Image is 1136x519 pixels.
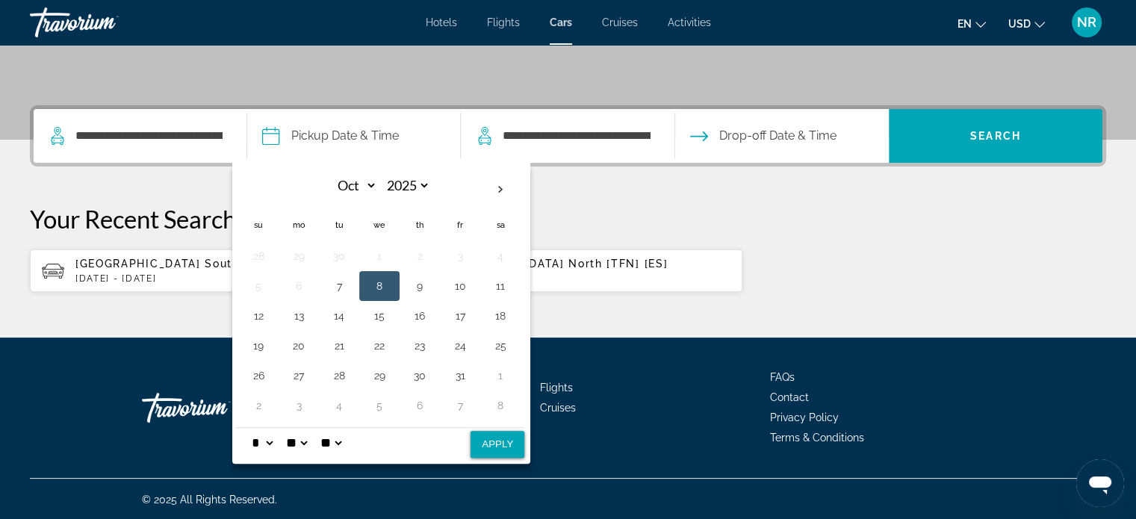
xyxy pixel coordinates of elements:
a: Flights [540,382,573,394]
button: Open drop-off date and time picker [690,109,837,163]
a: Cruises [602,16,638,28]
button: Change language [957,13,986,34]
button: Day 24 [448,335,472,356]
button: Day 29 [367,365,391,386]
button: Day 28 [327,365,351,386]
button: User Menu [1067,7,1106,38]
button: Next month [480,173,521,207]
button: Day 1 [488,365,512,386]
select: Select hour [249,428,276,458]
button: Day 25 [488,335,512,356]
table: Left calendar grid [238,173,521,420]
a: Privacy Policy [770,411,839,423]
button: Day 1 [367,246,391,267]
button: Day 8 [367,276,391,296]
button: Day 13 [287,305,311,326]
button: Day 4 [327,395,351,416]
button: Day 20 [287,335,311,356]
button: Day 27 [287,365,311,386]
select: Select minute [283,428,310,458]
select: Select year [382,173,430,199]
button: Day 2 [246,395,270,416]
button: Day 31 [448,365,472,386]
button: Day 29 [287,246,311,267]
select: Select AM/PM [317,428,344,458]
span: [GEOGRAPHIC_DATA] South [TFS] [ES] [75,258,303,270]
button: Day 22 [367,335,391,356]
span: Search [970,130,1021,142]
button: Day 7 [327,276,351,296]
button: Day 5 [367,395,391,416]
a: Cruises [540,402,576,414]
a: Activities [668,16,711,28]
p: Your Recent Searches [30,204,1106,234]
input: Search dropoff location [501,125,651,147]
button: Day 17 [448,305,472,326]
button: Day 4 [488,246,512,267]
span: © 2025 All Rights Reserved. [142,494,277,506]
p: [DATE] - [DATE] [439,273,730,284]
div: Search widget [34,109,1102,163]
button: Day 3 [287,395,311,416]
a: Travorium [30,3,179,42]
button: Day 16 [408,305,432,326]
button: Day 14 [327,305,351,326]
button: Day 11 [488,276,512,296]
button: Search [889,109,1102,163]
button: Day 18 [488,305,512,326]
p: [DATE] - [DATE] [75,273,367,284]
button: [GEOGRAPHIC_DATA] North [TFN] [ES][DATE] - [DATE] [394,249,742,293]
a: Terms & Conditions [770,432,864,444]
button: Day 2 [408,246,432,267]
a: Go Home [142,385,291,430]
button: Day 28 [246,246,270,267]
a: Hotels [426,16,457,28]
select: Select month [329,173,377,199]
a: FAQs [770,371,795,383]
button: Day 10 [448,276,472,296]
a: Cars [550,16,572,28]
iframe: Кнопка запуска окна обмена сообщениями [1076,459,1124,507]
button: Day 30 [327,246,351,267]
button: Change currency [1008,13,1045,34]
input: Search pickup location [74,125,224,147]
button: Day 15 [367,305,391,326]
button: Day 6 [287,276,311,296]
button: Day 6 [408,395,432,416]
button: Day 23 [408,335,432,356]
button: Pickup date [262,109,399,163]
button: Apply [471,431,524,458]
a: Contact [770,391,809,403]
button: Day 19 [246,335,270,356]
span: Drop-off Date & Time [719,125,837,146]
button: Day 8 [488,395,512,416]
button: Day 30 [408,365,432,386]
span: [GEOGRAPHIC_DATA] North [TFN] [ES] [439,258,668,270]
span: en [957,18,972,30]
span: USD [1008,18,1031,30]
button: Day 3 [448,246,472,267]
button: Day 7 [448,395,472,416]
button: Day 21 [327,335,351,356]
span: NR [1077,15,1096,30]
button: Day 12 [246,305,270,326]
a: Flights [487,16,520,28]
button: Day 26 [246,365,270,386]
button: Day 5 [246,276,270,296]
button: [GEOGRAPHIC_DATA] South [TFS] [ES][DATE] - [DATE] [30,249,379,293]
button: Day 9 [408,276,432,296]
